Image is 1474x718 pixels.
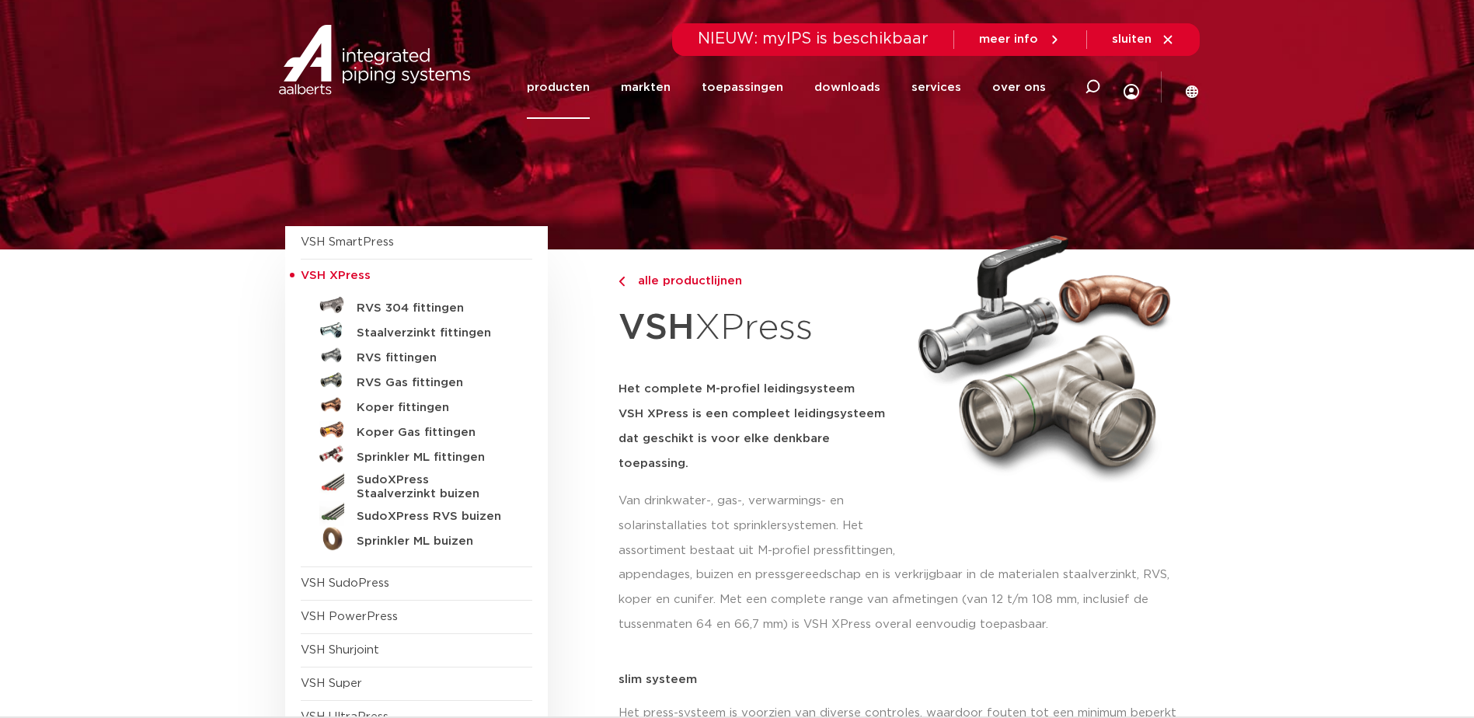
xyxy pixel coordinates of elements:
a: Koper fittingen [301,392,532,417]
a: VSH SudoPress [301,577,389,589]
a: VSH Shurjoint [301,644,379,656]
a: services [911,56,961,119]
h5: Het complete M-profiel leidingsysteem VSH XPress is een compleet leidingsysteem dat geschikt is v... [619,377,900,476]
a: Sprinkler ML fittingen [301,442,532,467]
a: SudoXPress Staalverzinkt buizen [301,467,532,501]
strong: VSH [619,310,695,346]
a: Koper Gas fittingen [301,417,532,442]
h5: Sprinkler ML fittingen [357,451,510,465]
a: sluiten [1112,33,1175,47]
h5: Sprinkler ML buizen [357,535,510,549]
p: slim systeem [619,674,1190,685]
h5: RVS Gas fittingen [357,376,510,390]
a: VSH Super [301,678,362,689]
img: chevron-right.svg [619,277,625,287]
h5: Koper Gas fittingen [357,426,510,440]
span: meer info [979,33,1038,45]
a: meer info [979,33,1061,47]
a: Sprinkler ML buizen [301,526,532,551]
span: VSH XPress [301,270,371,281]
p: appendages, buizen en pressgereedschap en is verkrijgbaar in de materialen staalverzinkt, RVS, ko... [619,563,1190,637]
h1: XPress [619,298,900,358]
a: RVS 304 fittingen [301,293,532,318]
h5: RVS fittingen [357,351,510,365]
a: toepassingen [702,56,783,119]
a: VSH PowerPress [301,611,398,622]
a: VSH SmartPress [301,236,394,248]
a: markten [621,56,671,119]
a: SudoXPress RVS buizen [301,501,532,526]
span: alle productlijnen [629,275,742,287]
a: producten [527,56,590,119]
h5: Staalverzinkt fittingen [357,326,510,340]
a: alle productlijnen [619,272,900,291]
span: NIEUW: myIPS is beschikbaar [698,31,929,47]
h5: SudoXPress RVS buizen [357,510,510,524]
span: sluiten [1112,33,1152,45]
a: downloads [814,56,880,119]
h5: SudoXPress Staalverzinkt buizen [357,473,510,501]
h5: RVS 304 fittingen [357,301,510,315]
a: RVS Gas fittingen [301,368,532,392]
p: Van drinkwater-, gas-, verwarmings- en solarinstallaties tot sprinklersystemen. Het assortiment b... [619,489,900,563]
h5: Koper fittingen [357,401,510,415]
div: my IPS [1124,51,1139,124]
a: Staalverzinkt fittingen [301,318,532,343]
nav: Menu [527,56,1046,119]
a: over ons [992,56,1046,119]
a: RVS fittingen [301,343,532,368]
